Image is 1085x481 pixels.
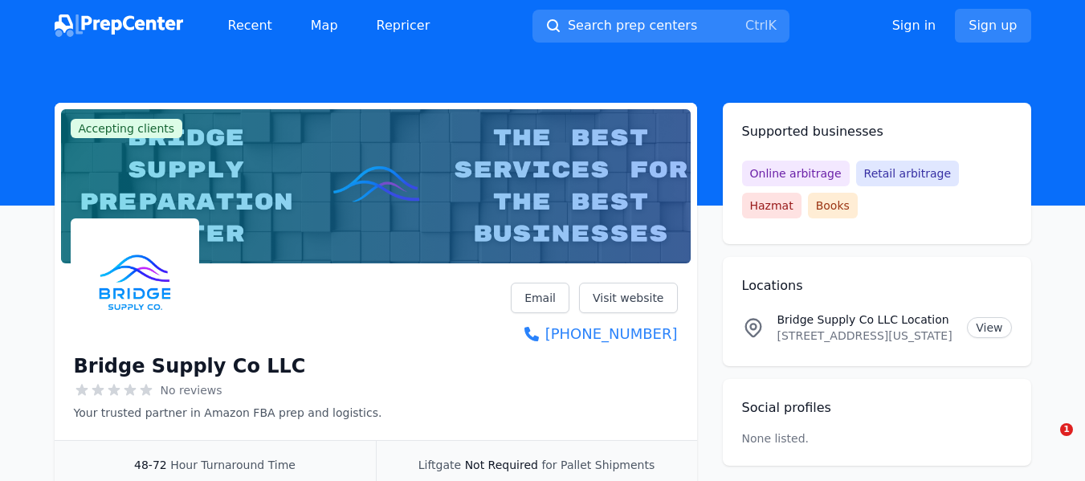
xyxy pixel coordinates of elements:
[1027,423,1066,462] iframe: Intercom live chat
[742,430,810,446] p: None listed.
[768,18,777,33] kbd: K
[511,323,677,345] a: [PHONE_NUMBER]
[579,283,678,313] a: Visit website
[742,161,850,186] span: Online arbitrage
[511,283,569,313] a: Email
[215,10,285,42] a: Recent
[856,161,959,186] span: Retail arbitrage
[742,122,1012,141] h2: Supported businesses
[532,10,789,43] button: Search prep centersCtrlK
[161,382,222,398] span: No reviews
[742,193,802,218] span: Hazmat
[568,16,697,35] span: Search prep centers
[892,16,936,35] a: Sign in
[55,14,183,37] img: PrepCenter
[465,459,538,471] span: Not Required
[808,193,858,218] span: Books
[74,222,196,344] img: Bridge Supply Co LLC
[134,459,167,471] span: 48-72
[967,317,1011,338] a: View
[777,328,955,344] p: [STREET_ADDRESS][US_STATE]
[170,459,296,471] span: Hour Turnaround Time
[742,276,1012,296] h2: Locations
[955,9,1030,43] a: Sign up
[364,10,443,42] a: Repricer
[74,353,306,379] h1: Bridge Supply Co LLC
[298,10,351,42] a: Map
[74,405,382,421] p: Your trusted partner in Amazon FBA prep and logistics.
[745,18,768,33] kbd: Ctrl
[418,459,461,471] span: Liftgate
[777,312,955,328] p: Bridge Supply Co LLC Location
[1060,423,1073,436] span: 1
[541,459,655,471] span: for Pallet Shipments
[742,398,1012,418] h2: Social profiles
[71,119,183,138] span: Accepting clients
